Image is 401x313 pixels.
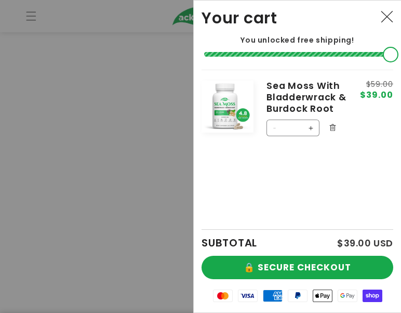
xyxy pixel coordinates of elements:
[360,91,393,99] span: $39.00
[202,238,257,248] h2: SUBTOTAL
[202,35,393,45] p: You unlocked free shipping!
[202,256,393,279] button: 🔒 SECURE CHECKOUT
[325,120,340,136] button: Remove Sea Moss With Bladderwrack & Burdock Root
[266,81,346,114] a: Sea Moss With Bladderwrack & Burdock Root
[202,8,277,28] h2: Your cart
[376,6,398,29] button: Close
[284,120,302,136] input: Quantity for Sea Moss With Bladderwrack &amp; Burdock Root
[360,81,393,88] s: $59.00
[337,239,393,248] p: $39.00 USD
